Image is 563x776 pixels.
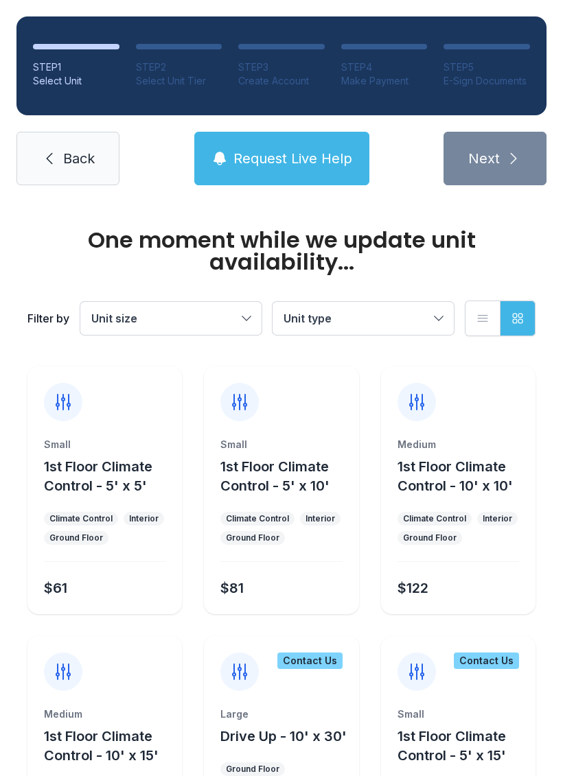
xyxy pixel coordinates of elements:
div: Make Payment [341,74,428,88]
span: Next [468,149,500,168]
div: Climate Control [403,513,466,524]
span: 1st Floor Climate Control - 5' x 5' [44,458,152,494]
div: Interior [129,513,159,524]
button: 1st Floor Climate Control - 5' x 10' [220,457,353,495]
button: 1st Floor Climate Control - 5' x 15' [398,727,530,765]
span: Unit size [91,311,137,325]
span: 1st Floor Climate Control - 10' x 10' [398,458,513,494]
span: Request Live Help [233,149,352,168]
button: Unit size [80,302,262,335]
div: Large [220,707,342,721]
div: Climate Control [226,513,289,524]
div: Ground Floor [226,764,279,775]
div: Select Unit [33,74,119,88]
div: Small [398,707,519,721]
div: Create Account [238,74,325,88]
div: STEP 1 [33,60,119,74]
div: STEP 5 [444,60,530,74]
span: Back [63,149,95,168]
div: Medium [398,438,519,451]
span: 1st Floor Climate Control - 10' x 15' [44,728,159,764]
div: STEP 2 [136,60,222,74]
div: Small [44,438,165,451]
button: Unit type [273,302,454,335]
div: STEP 3 [238,60,325,74]
span: Drive Up - 10' x 30' [220,728,347,744]
div: Ground Floor [403,532,457,543]
div: Ground Floor [49,532,103,543]
div: Climate Control [49,513,113,524]
div: E-Sign Documents [444,74,530,88]
button: 1st Floor Climate Control - 10' x 10' [398,457,530,495]
div: $122 [398,578,428,598]
div: Select Unit Tier [136,74,222,88]
div: Contact Us [454,652,519,669]
div: Small [220,438,342,451]
span: 1st Floor Climate Control - 5' x 10' [220,458,330,494]
div: Contact Us [277,652,343,669]
div: Medium [44,707,165,721]
div: Interior [306,513,335,524]
span: Unit type [284,311,332,325]
span: 1st Floor Climate Control - 5' x 15' [398,728,506,764]
div: Interior [483,513,512,524]
div: Filter by [27,310,69,327]
button: Drive Up - 10' x 30' [220,727,347,746]
div: $81 [220,578,244,598]
div: Ground Floor [226,532,279,543]
button: 1st Floor Climate Control - 10' x 15' [44,727,176,765]
div: STEP 4 [341,60,428,74]
div: One moment while we update unit availability... [27,229,536,273]
button: 1st Floor Climate Control - 5' x 5' [44,457,176,495]
div: $61 [44,578,67,598]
